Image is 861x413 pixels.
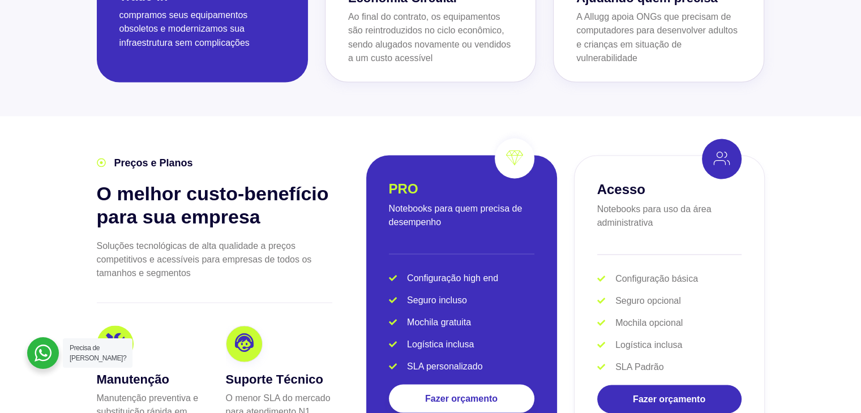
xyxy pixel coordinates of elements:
[612,338,682,351] span: Logística inclusa
[612,294,681,307] span: Seguro opcional
[612,316,683,329] span: Mochila opcional
[425,394,498,403] span: Fazer orçamento
[576,10,741,64] p: A Allugg apoia ONGs que precisam de computadores para desenvolver adultos e crianças em situação ...
[97,182,332,228] h2: O melhor custo-benefício para sua empresa
[112,155,193,170] span: Preços e Planos
[389,384,534,412] a: Fazer orçamento
[404,359,482,373] span: SLA personalizado
[804,359,861,413] iframe: Chat Widget
[612,360,663,373] span: SLA Padrão
[597,385,742,413] a: Fazer orçamento
[70,344,126,362] span: Precisa de [PERSON_NAME]?
[404,337,474,351] span: Logística inclusa
[404,271,498,285] span: Configuração high end
[597,181,645,196] h2: Acesso
[633,394,705,403] span: Fazer orçamento
[404,315,471,329] span: Mochila gratuita
[97,239,332,279] p: Soluções tecnológicas de alta qualidade a preços competitivos e acessíveis para empresas de todos...
[119,8,285,49] p: compramos seus equipamentos obsoletos e modernizamos sua infraestrutura sem complicações
[612,272,698,285] span: Configuração básica
[389,201,534,229] p: Notebooks para quem precisa de desempenho
[97,369,203,388] h3: Manutenção
[389,180,418,196] h2: PRO
[597,202,742,229] p: Notebooks para uso da área administrativa
[226,369,332,388] h3: Suporte Técnico
[404,293,467,307] span: Seguro incluso
[348,10,513,64] p: Ao final do contrato, os equipamentos são reintroduzidos no ciclo econômico, sendo alugados novam...
[804,359,861,413] div: Widget de chat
